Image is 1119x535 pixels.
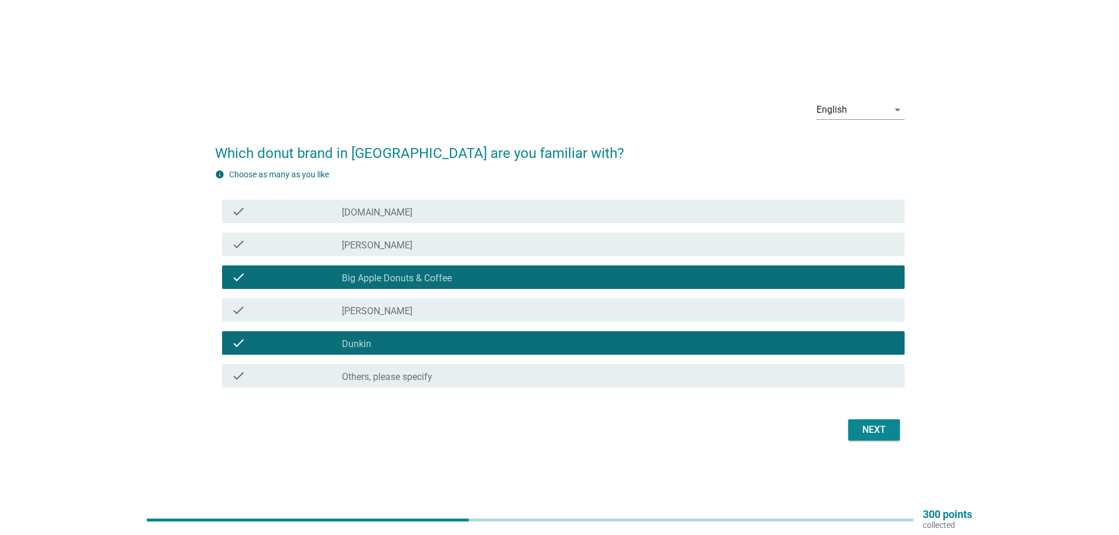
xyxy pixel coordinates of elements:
[923,509,972,520] p: 300 points
[231,336,246,350] i: check
[342,338,371,350] label: Dunkin
[848,419,900,440] button: Next
[342,240,412,251] label: [PERSON_NAME]
[229,170,329,179] label: Choose as many as you like
[231,303,246,317] i: check
[215,131,905,164] h2: Which donut brand in [GEOGRAPHIC_DATA] are you familiar with?
[231,237,246,251] i: check
[342,305,412,317] label: [PERSON_NAME]
[231,270,246,284] i: check
[342,207,412,218] label: [DOMAIN_NAME]
[816,105,847,115] div: English
[231,204,246,218] i: check
[891,103,905,117] i: arrow_drop_down
[342,272,452,284] label: Big Apple Donuts & Coffee
[215,170,224,179] i: info
[923,520,972,530] p: collected
[342,371,432,383] label: Others, please specify
[858,423,891,437] div: Next
[231,369,246,383] i: check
